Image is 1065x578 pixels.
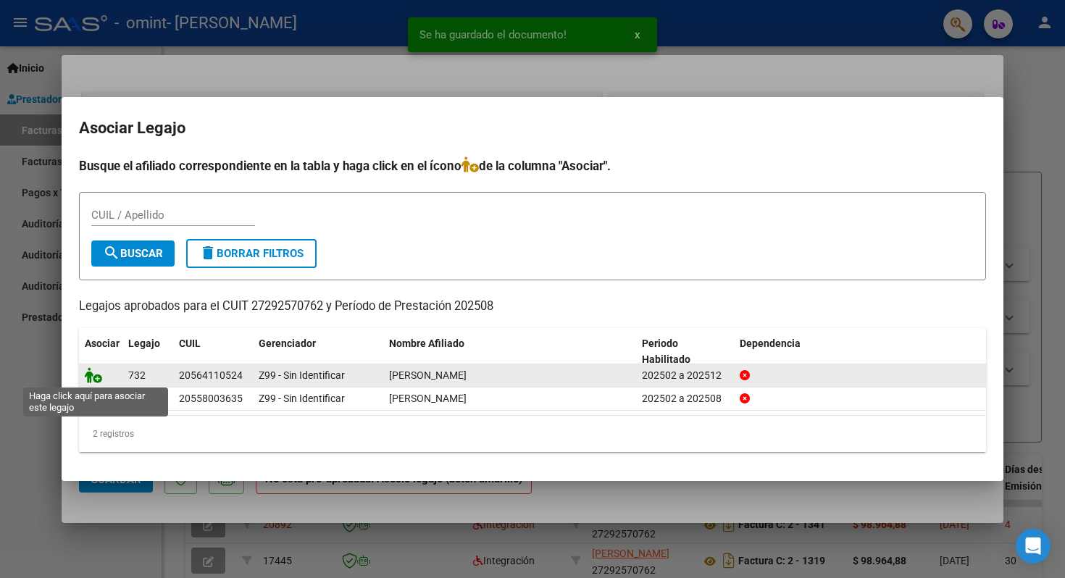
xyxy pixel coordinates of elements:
[383,328,636,376] datatable-header-cell: Nombre Afiliado
[642,338,690,366] span: Periodo Habilitado
[79,156,986,175] h4: Busque el afiliado correspondiente en la tabla y haga click en el ícono de la columna "Asociar".
[79,328,122,376] datatable-header-cell: Asociar
[179,338,201,349] span: CUIL
[259,393,345,404] span: Z99 - Sin Identificar
[179,367,243,384] div: 20564110524
[173,328,253,376] datatable-header-cell: CUIL
[128,393,146,404] span: 625
[79,416,986,452] div: 2 registros
[122,328,173,376] datatable-header-cell: Legajo
[740,338,801,349] span: Dependencia
[642,367,728,384] div: 202502 a 202512
[1016,529,1051,564] div: Open Intercom Messenger
[79,298,986,316] p: Legajos aprobados para el CUIT 27292570762 y Período de Prestación 202508
[79,114,986,142] h2: Asociar Legajo
[85,338,120,349] span: Asociar
[91,240,175,267] button: Buscar
[179,390,243,407] div: 20558003635
[186,239,317,268] button: Borrar Filtros
[103,244,120,261] mat-icon: search
[199,247,304,260] span: Borrar Filtros
[253,328,383,376] datatable-header-cell: Gerenciador
[389,338,464,349] span: Nombre Afiliado
[642,390,728,407] div: 202502 a 202508
[259,369,345,381] span: Z99 - Sin Identificar
[636,328,734,376] datatable-header-cell: Periodo Habilitado
[128,369,146,381] span: 732
[259,338,316,349] span: Gerenciador
[199,244,217,261] mat-icon: delete
[389,393,467,404] span: CARDOSO VALENTIN MANUEL
[128,338,160,349] span: Legajo
[389,369,467,381] span: CARDOSO RAMIRO EZEQUIEL
[734,328,987,376] datatable-header-cell: Dependencia
[103,247,163,260] span: Buscar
